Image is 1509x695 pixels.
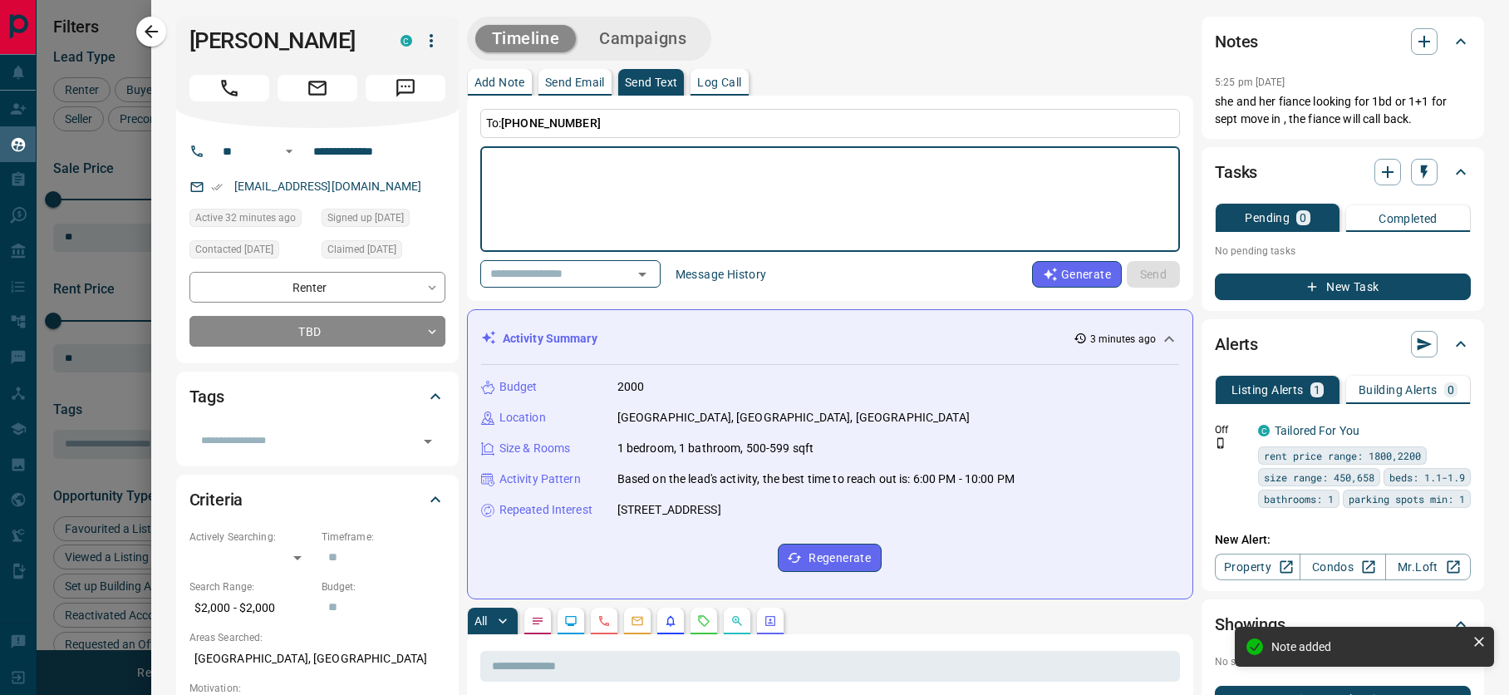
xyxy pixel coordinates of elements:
[499,501,592,519] p: Repeated Interest
[401,35,412,47] div: condos.ca
[327,241,396,258] span: Claimed [DATE]
[631,614,644,628] svg: Emails
[189,645,445,673] p: [GEOGRAPHIC_DATA], [GEOGRAPHIC_DATA]
[1215,274,1471,300] button: New Task
[1215,422,1248,437] p: Off
[189,272,445,303] div: Renter
[1349,490,1465,507] span: parking spots min: 1
[322,579,445,594] p: Budget:
[1314,384,1320,396] p: 1
[189,27,376,54] h1: [PERSON_NAME]
[597,614,611,628] svg: Calls
[697,76,741,88] p: Log Call
[1215,239,1471,264] p: No pending tasks
[1275,424,1359,437] a: Tailored For You
[531,614,544,628] svg: Notes
[327,209,404,226] span: Signed up [DATE]
[617,440,814,457] p: 1 bedroom, 1 bathroom, 500-599 sqft
[1215,531,1471,549] p: New Alert:
[564,614,578,628] svg: Lead Browsing Activity
[278,75,357,101] span: Email
[1231,384,1304,396] p: Listing Alerts
[279,141,299,161] button: Open
[697,614,710,628] svg: Requests
[189,240,313,264] div: Fri Aug 08 2025
[1032,261,1122,288] button: Generate
[189,486,243,513] h2: Criteria
[617,378,645,396] p: 2000
[1215,654,1471,669] p: No showings booked
[322,240,445,264] div: Fri Aug 08 2025
[416,430,440,453] button: Open
[1215,93,1471,128] p: she and her fiance looking for 1bd or 1+1 for sept move in , the fiance will call back.
[666,261,777,288] button: Message History
[1215,324,1471,364] div: Alerts
[1245,212,1290,224] p: Pending
[1215,554,1300,580] a: Property
[1215,611,1285,638] h2: Showings
[1379,213,1438,224] p: Completed
[501,116,601,130] span: [PHONE_NUMBER]
[582,25,703,52] button: Campaigns
[481,323,1179,354] div: Activity Summary3 minutes ago
[189,383,224,410] h2: Tags
[195,209,296,226] span: Active 32 minutes ago
[499,378,538,396] p: Budget
[545,76,605,88] p: Send Email
[480,109,1180,138] p: To:
[1090,332,1156,347] p: 3 minutes ago
[189,377,445,417] div: Tags
[499,440,571,457] p: Size & Rooms
[1215,152,1471,192] div: Tasks
[189,530,313,545] p: Actively Searching:
[1385,554,1471,580] a: Mr.Loft
[617,501,721,519] p: [STREET_ADDRESS]
[764,614,777,628] svg: Agent Actions
[1300,212,1306,224] p: 0
[1215,159,1257,185] h2: Tasks
[1389,469,1465,486] span: beds: 1.1-1.9
[475,25,577,52] button: Timeline
[189,75,269,101] span: Call
[1264,490,1334,507] span: bathrooms: 1
[1258,425,1270,436] div: condos.ca
[1300,554,1385,580] a: Condos
[499,471,581,488] p: Activity Pattern
[1264,469,1374,486] span: size range: 450,658
[1271,640,1466,653] div: Note added
[1359,384,1438,396] p: Building Alerts
[503,330,597,347] p: Activity Summary
[664,614,677,628] svg: Listing Alerts
[625,76,678,88] p: Send Text
[189,594,313,622] p: $2,000 - $2,000
[1215,604,1471,644] div: Showings
[730,614,744,628] svg: Opportunities
[1215,331,1258,357] h2: Alerts
[499,409,546,426] p: Location
[1264,447,1421,464] span: rent price range: 1800,2200
[189,316,445,347] div: TBD
[189,579,313,594] p: Search Range:
[617,471,1015,488] p: Based on the lead's activity, the best time to reach out is: 6:00 PM - 10:00 PM
[1215,437,1226,449] svg: Push Notification Only
[1215,76,1285,88] p: 5:25 pm [DATE]
[366,75,445,101] span: Message
[1215,28,1258,55] h2: Notes
[211,181,223,193] svg: Email Verified
[234,180,422,193] a: [EMAIL_ADDRESS][DOMAIN_NAME]
[474,76,525,88] p: Add Note
[195,241,273,258] span: Contacted [DATE]
[189,480,445,520] div: Criteria
[617,409,970,426] p: [GEOGRAPHIC_DATA], [GEOGRAPHIC_DATA], [GEOGRAPHIC_DATA]
[189,209,313,232] div: Mon Aug 18 2025
[631,263,654,286] button: Open
[1448,384,1454,396] p: 0
[322,530,445,545] p: Timeframe:
[322,209,445,232] div: Thu Aug 07 2025
[1215,22,1471,62] div: Notes
[189,630,445,645] p: Areas Searched:
[778,544,882,572] button: Regenerate
[474,615,488,627] p: All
